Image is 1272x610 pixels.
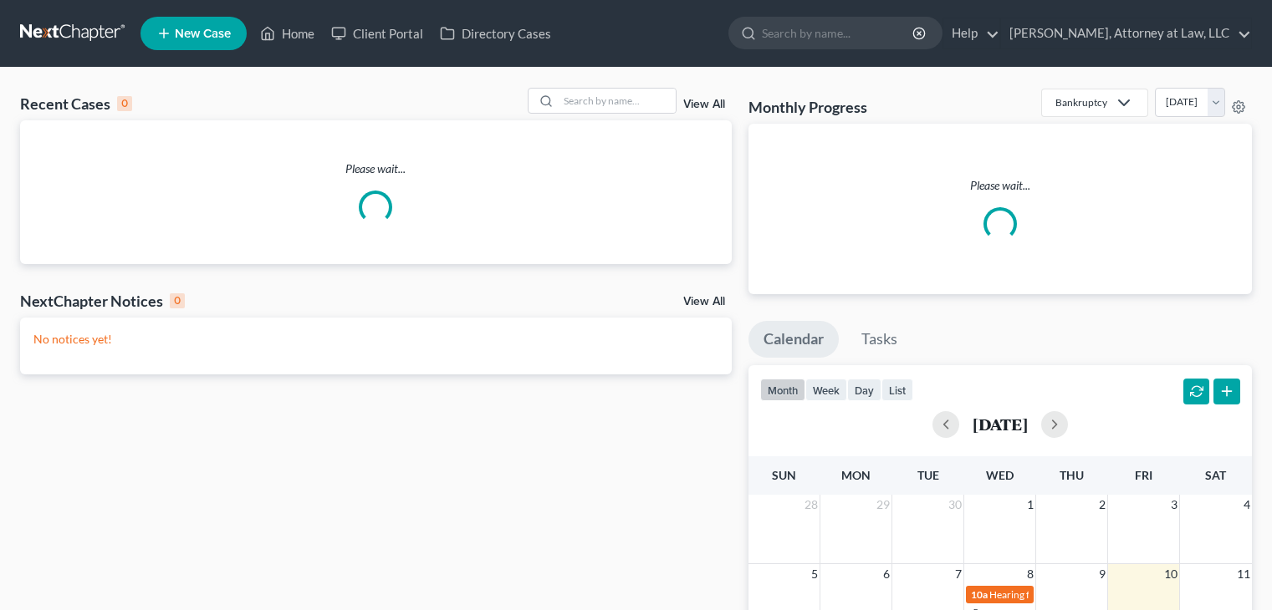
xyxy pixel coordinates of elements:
[432,18,559,48] a: Directory Cases
[1060,468,1084,482] span: Thu
[1055,95,1107,109] div: Bankruptcy
[989,588,1239,601] span: Hearing for [PERSON_NAME], 3rd and [PERSON_NAME]
[953,564,963,584] span: 7
[846,321,912,358] a: Tasks
[33,331,718,348] p: No notices yet!
[252,18,323,48] a: Home
[810,564,820,584] span: 5
[748,97,867,117] h3: Monthly Progress
[805,379,847,401] button: week
[748,321,839,358] a: Calendar
[1135,468,1152,482] span: Fri
[875,495,891,515] span: 29
[881,564,891,584] span: 6
[1235,564,1252,584] span: 11
[175,28,231,40] span: New Case
[683,99,725,110] a: View All
[559,89,676,113] input: Search by name...
[943,18,999,48] a: Help
[881,379,913,401] button: list
[323,18,432,48] a: Client Portal
[772,468,796,482] span: Sun
[947,495,963,515] span: 30
[1025,564,1035,584] span: 8
[1205,468,1226,482] span: Sat
[20,291,185,311] div: NextChapter Notices
[760,379,805,401] button: month
[170,293,185,308] div: 0
[841,468,871,482] span: Mon
[762,18,915,48] input: Search by name...
[971,588,988,601] span: 10a
[973,415,1028,433] h2: [DATE]
[20,94,132,114] div: Recent Cases
[803,495,820,515] span: 28
[1097,495,1107,515] span: 2
[1097,564,1107,584] span: 9
[683,296,725,308] a: View All
[762,177,1239,194] p: Please wait...
[1025,495,1035,515] span: 1
[847,379,881,401] button: day
[1001,18,1251,48] a: [PERSON_NAME], Attorney at Law, LLC
[1169,495,1179,515] span: 3
[1162,564,1179,584] span: 10
[20,160,732,177] p: Please wait...
[1242,495,1252,515] span: 4
[986,468,1014,482] span: Wed
[117,96,132,111] div: 0
[917,468,939,482] span: Tue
